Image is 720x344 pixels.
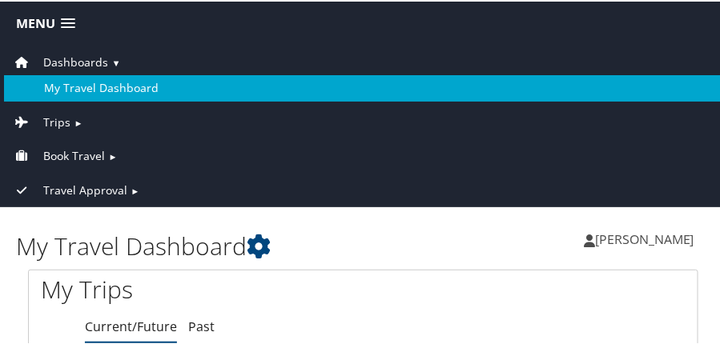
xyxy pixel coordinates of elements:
[41,271,352,305] h1: My Trips
[16,228,364,262] h1: My Travel Dashboard
[595,229,694,246] span: [PERSON_NAME]
[16,14,55,30] span: Menu
[188,316,215,334] a: Past
[584,214,710,262] a: [PERSON_NAME]
[108,149,117,161] span: ►
[43,146,105,163] span: Book Travel
[85,316,177,334] a: Current/Future
[12,53,108,68] a: Dashboards
[131,183,139,195] span: ►
[111,55,120,67] span: ▼
[12,113,70,128] a: Trips
[43,112,70,130] span: Trips
[74,115,82,127] span: ►
[43,180,127,198] span: Travel Approval
[12,181,127,196] a: Travel Approval
[8,9,83,35] a: Menu
[43,52,108,70] span: Dashboards
[12,146,105,162] a: Book Travel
